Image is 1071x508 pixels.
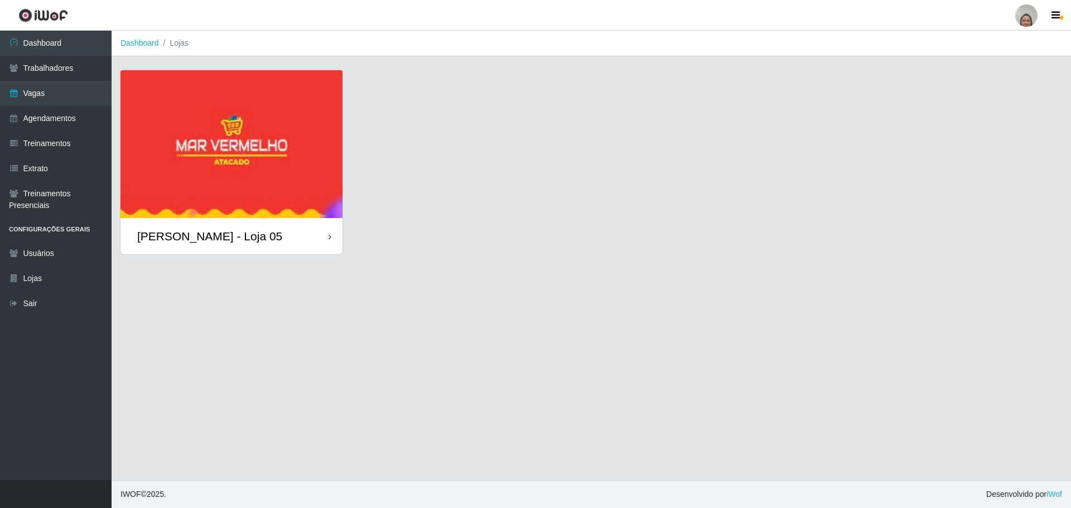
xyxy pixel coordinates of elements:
[137,229,282,243] div: [PERSON_NAME] - Loja 05
[120,488,166,500] span: © 2025 .
[159,37,189,49] li: Lojas
[112,31,1071,56] nav: breadcrumb
[120,490,141,499] span: IWOF
[986,488,1062,500] span: Desenvolvido por
[120,70,342,218] img: cardImg
[120,38,159,47] a: Dashboard
[1046,490,1062,499] a: iWof
[18,8,68,22] img: CoreUI Logo
[120,70,342,254] a: [PERSON_NAME] - Loja 05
